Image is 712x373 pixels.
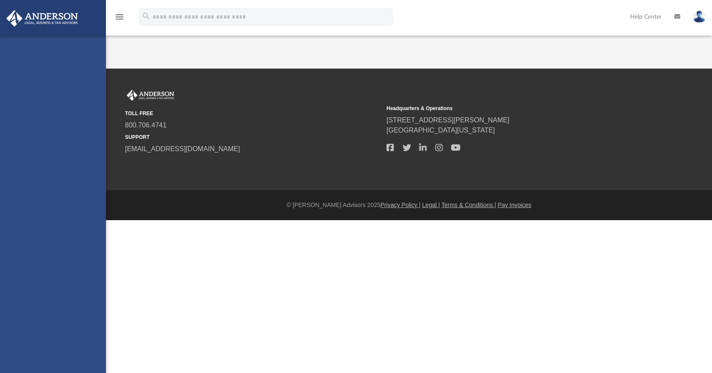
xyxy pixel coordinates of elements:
a: [STREET_ADDRESS][PERSON_NAME] [387,116,509,124]
i: search [142,11,151,21]
small: Headquarters & Operations [387,105,642,112]
a: Privacy Policy | [381,202,421,208]
a: menu [114,16,125,22]
a: [GEOGRAPHIC_DATA][US_STATE] [387,127,495,134]
img: Anderson Advisors Platinum Portal [4,10,81,27]
img: Anderson Advisors Platinum Portal [125,90,176,101]
small: TOLL FREE [125,110,381,117]
a: [EMAIL_ADDRESS][DOMAIN_NAME] [125,145,240,152]
a: 800.706.4741 [125,122,167,129]
img: User Pic [693,11,706,23]
a: Pay Invoices [498,202,531,208]
a: Terms & Conditions | [442,202,496,208]
div: © [PERSON_NAME] Advisors 2025 [106,201,712,210]
small: SUPPORT [125,133,381,141]
i: menu [114,12,125,22]
a: Legal | [422,202,440,208]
